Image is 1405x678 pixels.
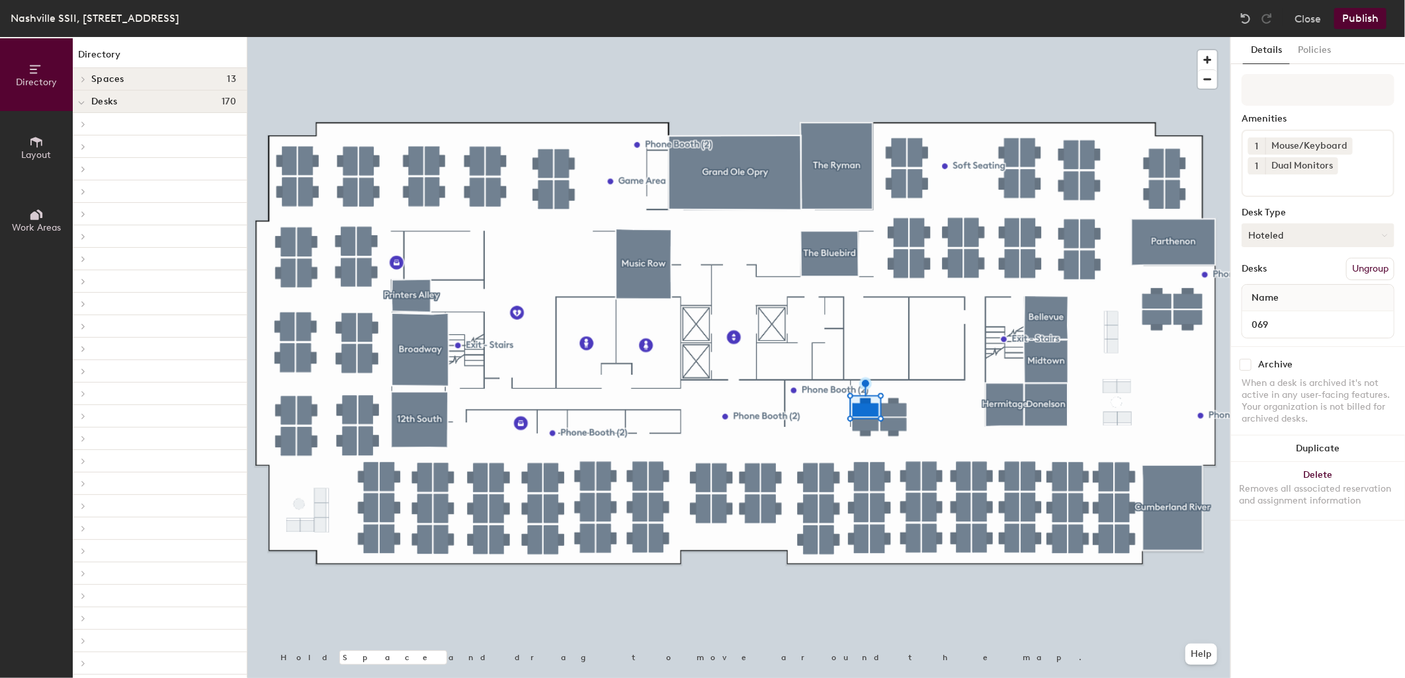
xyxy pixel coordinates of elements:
button: 1 [1248,157,1265,174]
button: Policies [1290,37,1339,64]
span: Desks [91,96,117,107]
span: 1 [1256,159,1259,173]
h1: Directory [73,48,247,68]
button: Duplicate [1231,435,1405,462]
div: Desk Type [1242,207,1394,218]
button: Hoteled [1242,223,1394,247]
button: Ungroup [1346,258,1394,280]
button: Help [1185,644,1217,665]
span: Work Areas [12,222,61,233]
span: 1 [1256,139,1259,153]
div: When a desk is archived it's not active in any user-facing features. Your organization is not bil... [1242,377,1394,425]
button: Details [1243,37,1290,64]
div: Mouse/Keyboard [1265,137,1353,155]
span: 170 [222,96,236,107]
button: DeleteRemoves all associated reservation and assignment information [1231,462,1405,520]
span: Spaces [91,74,124,85]
div: Amenities [1242,114,1394,124]
span: Name [1245,286,1285,310]
input: Unnamed desk [1245,315,1391,334]
span: 13 [227,74,236,85]
div: Dual Monitors [1265,157,1338,174]
span: Directory [16,77,57,88]
button: 1 [1248,137,1265,155]
div: Archive [1258,359,1293,370]
span: Layout [22,149,52,161]
div: Removes all associated reservation and assignment information [1239,483,1397,507]
button: Close [1295,8,1321,29]
div: Desks [1242,264,1267,274]
button: Publish [1334,8,1386,29]
div: Nashville SSII, [STREET_ADDRESS] [11,10,179,26]
img: Undo [1239,12,1252,25]
img: Redo [1260,12,1273,25]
